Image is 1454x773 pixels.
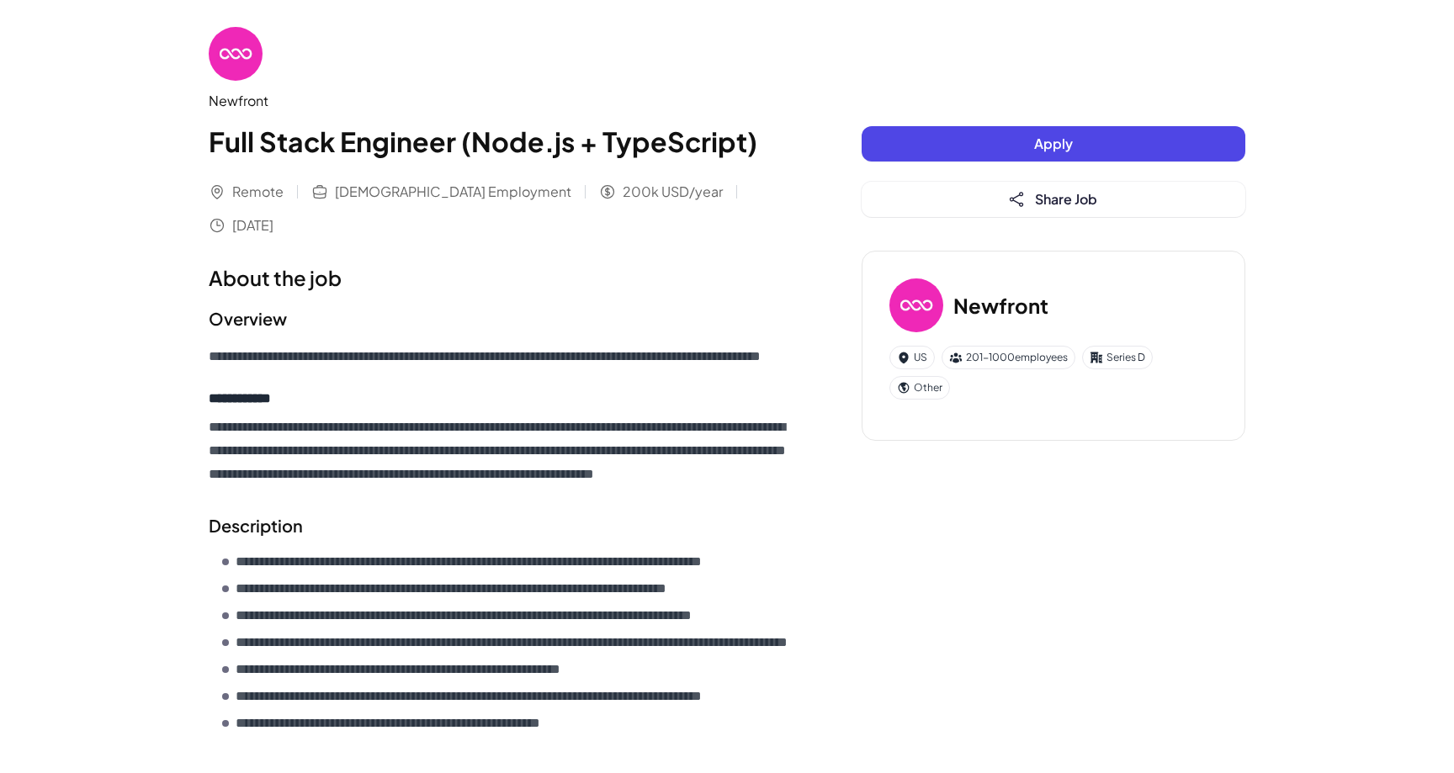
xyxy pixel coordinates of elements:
[209,513,794,538] h2: Description
[209,121,794,161] h1: Full Stack Engineer (Node.js + TypeScript)
[1034,135,1073,152] span: Apply
[862,182,1245,217] button: Share Job
[209,262,794,293] h1: About the job
[889,346,935,369] div: US
[942,346,1075,369] div: 201-1000 employees
[232,215,273,236] span: [DATE]
[209,91,794,111] div: Newfront
[209,306,794,331] h2: Overview
[889,278,943,332] img: Ne
[1035,190,1097,208] span: Share Job
[232,182,284,202] span: Remote
[862,126,1245,161] button: Apply
[209,27,263,81] img: Ne
[889,376,950,400] div: Other
[953,290,1048,320] h3: Newfront
[1082,346,1153,369] div: Series D
[335,182,571,202] span: [DEMOGRAPHIC_DATA] Employment
[623,182,723,202] span: 200k USD/year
